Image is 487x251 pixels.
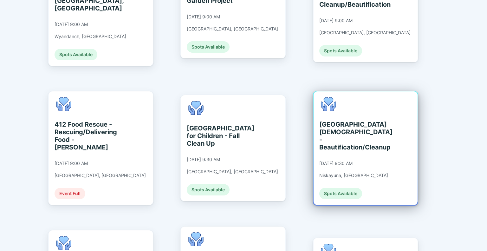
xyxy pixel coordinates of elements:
div: [GEOGRAPHIC_DATA], [GEOGRAPHIC_DATA] [55,173,146,178]
div: [GEOGRAPHIC_DATA], [GEOGRAPHIC_DATA] [187,26,278,32]
div: Event Full [55,188,85,199]
div: Wyandanch, [GEOGRAPHIC_DATA] [55,34,126,39]
div: [DATE] 9:00 AM [55,161,88,166]
div: Niskayuna, [GEOGRAPHIC_DATA] [319,173,388,178]
div: [DATE] 9:00 AM [319,18,353,23]
div: Spots Available [187,184,230,195]
div: [DATE] 9:30 AM [319,161,353,166]
div: 412 Food Rescue - Rescuing/Delivering Food - [PERSON_NAME] [55,121,113,151]
div: [GEOGRAPHIC_DATA] for Children - Fall Clean Up [187,124,245,147]
div: [GEOGRAPHIC_DATA][DEMOGRAPHIC_DATA] - Beautification/Cleanup [319,121,377,151]
div: Spots Available [319,45,362,56]
div: Spots Available [319,188,362,199]
div: Spots Available [55,49,97,60]
div: [DATE] 9:30 AM [187,157,220,162]
div: [DATE] 9:00 AM [187,14,220,20]
div: [DATE] 9:00 AM [55,22,88,27]
div: Spots Available [187,41,230,53]
div: [GEOGRAPHIC_DATA], [GEOGRAPHIC_DATA] [187,169,278,175]
div: [GEOGRAPHIC_DATA], [GEOGRAPHIC_DATA] [319,30,411,36]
